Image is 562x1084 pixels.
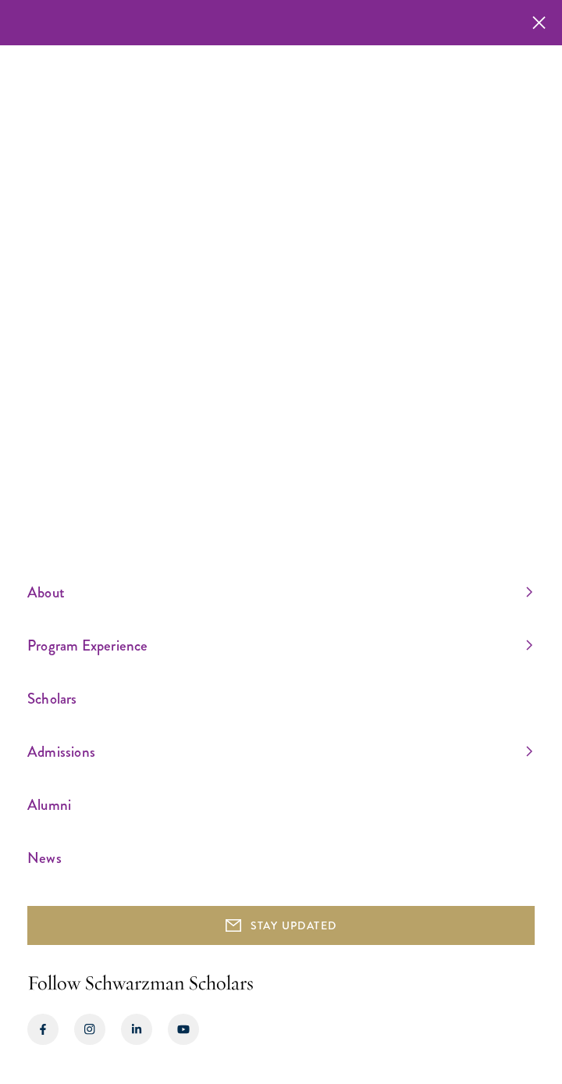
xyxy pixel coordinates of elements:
a: Scholars [27,686,532,711]
h2: Follow Schwarzman Scholars [27,968,535,998]
a: News [27,845,532,871]
a: Alumni [27,792,532,818]
a: About [27,579,532,605]
a: Admissions [27,739,532,765]
button: STAY UPDATED [27,906,535,945]
a: Program Experience [27,633,532,658]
